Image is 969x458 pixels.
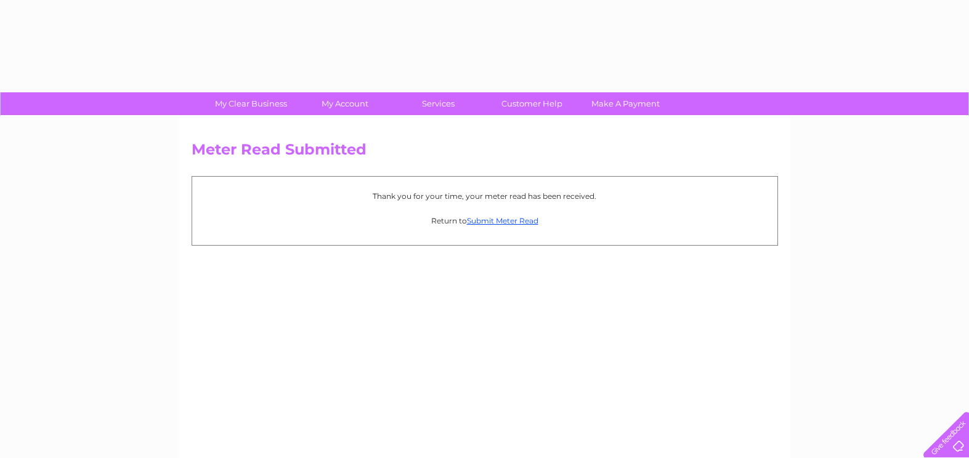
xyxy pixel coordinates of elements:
[575,92,676,115] a: Make A Payment
[192,141,778,164] h2: Meter Read Submitted
[467,216,538,225] a: Submit Meter Read
[387,92,489,115] a: Services
[481,92,583,115] a: Customer Help
[200,92,302,115] a: My Clear Business
[198,190,771,202] p: Thank you for your time, your meter read has been received.
[198,215,771,227] p: Return to
[294,92,395,115] a: My Account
